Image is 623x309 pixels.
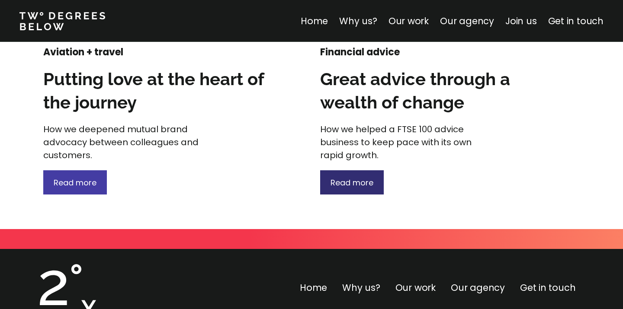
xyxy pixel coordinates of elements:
p: How we deepened mutual brand advocacy between colleagues and customers. [43,123,212,162]
h4: Financial advice [320,46,489,59]
a: Why us? [342,281,380,294]
a: Home [300,281,327,294]
a: Get in touch [520,281,575,294]
h3: Putting love at the heart of the journey [43,67,264,114]
p: How we helped a FTSE 100 advice business to keep pace with its own rapid growth. [320,123,489,162]
a: Why us? [339,15,377,27]
a: Get in touch [548,15,604,27]
a: Home [301,15,328,27]
a: Join us [505,15,537,27]
a: Our agency [440,15,494,27]
a: Our work [395,281,436,294]
a: Our work [389,15,429,27]
span: Read more [331,177,373,188]
h4: Aviation + travel [43,46,212,59]
h3: Great advice through a wealth of change [320,67,541,114]
span: Read more [54,177,96,188]
a: Our agency [451,281,505,294]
